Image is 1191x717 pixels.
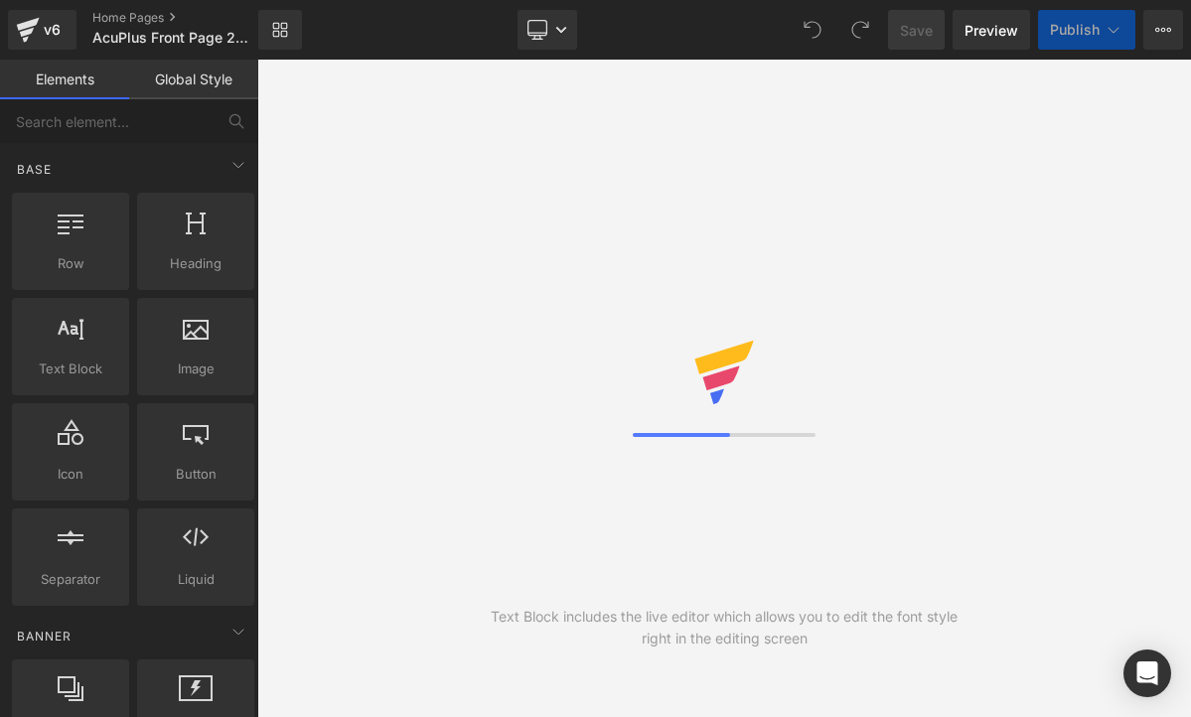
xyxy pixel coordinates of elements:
[1038,10,1135,50] button: Publish
[143,569,248,590] span: Liquid
[143,358,248,379] span: Image
[8,10,76,50] a: v6
[1050,22,1100,38] span: Publish
[15,627,74,645] span: Banner
[143,464,248,485] span: Button
[1123,649,1171,697] div: Open Intercom Messenger
[953,10,1030,50] a: Preview
[143,253,248,274] span: Heading
[258,10,302,50] a: New Library
[129,60,258,99] a: Global Style
[793,10,832,50] button: Undo
[18,253,123,274] span: Row
[18,358,123,379] span: Text Block
[840,10,880,50] button: Redo
[965,20,1018,41] span: Preview
[18,569,123,590] span: Separator
[92,30,253,46] span: AcuPlus Front Page 2023
[92,10,291,26] a: Home Pages
[491,606,958,649] div: Text Block includes the live editor which allows you to edit the font style right in the editing ...
[18,464,123,485] span: Icon
[15,160,54,179] span: Base
[900,20,933,41] span: Save
[1143,10,1183,50] button: More
[40,17,65,43] div: v6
